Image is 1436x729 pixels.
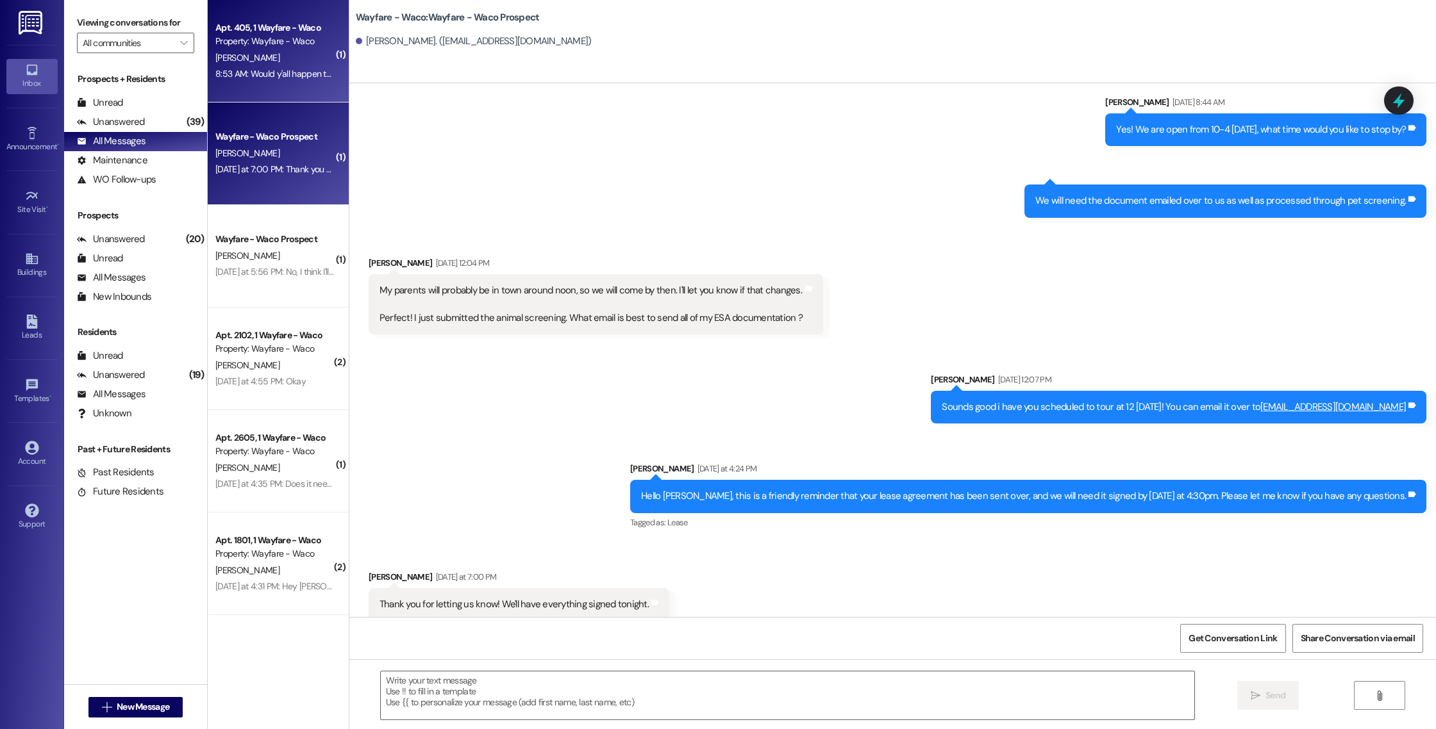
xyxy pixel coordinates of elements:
div: [DATE] at 4:31 PM: Hey [PERSON_NAME]! Sorry to hear about your accident. No worries about the tem... [215,580,740,592]
button: Send [1237,681,1299,710]
i:  [180,38,187,48]
span: New Message [117,700,169,714]
span: • [49,392,51,401]
div: We will need the document emailed over to us as well as processed through pet screening. [1035,194,1406,208]
div: Unread [77,349,123,363]
div: Past Residents [77,466,154,479]
span: [PERSON_NAME] [215,462,280,473]
div: Wayfare - Waco Prospect [215,233,334,246]
div: [DATE] at 4:35 PM: Does it need to be typed out or just as an email [215,478,462,489]
input: All communities [83,33,174,53]
div: Unanswered [77,368,145,382]
div: [PERSON_NAME] [369,570,669,588]
div: [DATE] at 4:55 PM: Okay [215,375,306,387]
div: My parents will probably be in town around noon, so we will come by then. I'll let you know if th... [380,284,803,325]
div: [DATE] at 4:24 PM [694,462,757,475]
div: [DATE] 12:07 PM [995,373,1051,386]
div: [DATE] at 7:00 PM [433,570,497,584]
div: Residents [64,325,207,339]
a: Templates • [6,374,58,409]
b: Wayfare - Waco: Wayfare - Waco Prospect [356,11,540,24]
div: Property: Wayfare - Waco [215,35,334,48]
a: [EMAIL_ADDRESS][DOMAIN_NAME] [1260,400,1406,413]
div: (39) [183,112,207,132]
div: [DATE] 8:44 AM [1169,95,1225,109]
span: Get Conversation Link [1189,632,1277,645]
div: Hello [PERSON_NAME], this is a friendly reminder that your lease agreement has been sent over, an... [641,489,1406,503]
div: Yes! We are open from 10-4 [DATE], what time would you like to stop by? [1116,123,1406,136]
div: [DATE] at 5:56 PM: No, I think I'll stay where I am for a while. Thank you for reaching out to me... [215,266,827,277]
div: [PERSON_NAME] [931,373,1426,391]
span: Share Conversation via email [1301,632,1415,645]
a: Support [6,500,58,534]
div: Thank you for letting us know! We'll have everything signed tonight. [380,598,649,611]
div: Property: Wayfare - Waco [215,342,334,356]
div: Prospects + Residents [64,72,207,86]
div: Prospects [64,209,207,222]
div: Property: Wayfare - Waco [215,445,334,458]
div: Apt. 2102, 1 Wayfare - Waco [215,329,334,342]
button: Share Conversation via email [1292,624,1423,653]
div: [PERSON_NAME] [369,256,823,274]
div: Apt. 1801, 1 Wayfare - Waco [215,534,334,547]
button: New Message [88,697,183,717]
button: Get Conversation Link [1180,624,1285,653]
a: Buildings [6,248,58,283]
div: [DATE] at 7:00 PM: Thank you for letting us know! We'll have everything signed tonight. [215,163,531,175]
span: [PERSON_NAME] [215,147,280,159]
div: [PERSON_NAME]. ([EMAIL_ADDRESS][DOMAIN_NAME]) [356,35,592,48]
div: [DATE] 12:04 PM [433,256,490,270]
div: Apt. 2605, 1 Wayfare - Waco [215,431,334,445]
div: Unanswered [77,233,145,246]
span: • [46,203,48,212]
i:  [1374,691,1384,701]
div: Property: Wayfare - Waco [215,547,334,561]
div: Tagged as: [630,513,1426,532]
div: [PERSON_NAME] [630,462,1426,480]
div: WO Follow-ups [77,173,156,186]
img: ResiDesk Logo [19,11,45,35]
div: (20) [183,229,207,249]
div: Future Residents [77,485,163,498]
div: All Messages [77,135,146,148]
div: New Inbounds [77,290,151,304]
a: Account [6,437,58,471]
span: [PERSON_NAME] [215,359,280,371]
div: Unread [77,96,123,110]
div: Unknown [77,407,131,420]
span: [PERSON_NAME] [215,250,280,261]
div: Maintenance [77,154,147,167]
div: Unread [77,252,123,265]
div: Past + Future Residents [64,443,207,456]
div: All Messages [77,271,146,284]
a: Leads [6,311,58,345]
div: (19) [186,365,207,385]
a: Inbox [6,59,58,94]
span: [PERSON_NAME] [215,564,280,576]
i:  [1251,691,1260,701]
label: Viewing conversations for [77,13,194,33]
div: [PERSON_NAME] [1105,95,1426,113]
div: Apt. 405, 1 Wayfare - Waco [215,21,334,35]
span: Lease [667,517,688,528]
span: • [57,140,59,149]
div: Sounds good i have you scheduled to tour at 12 [DATE]! You can email it over to [942,400,1406,414]
span: Send [1265,689,1285,702]
i:  [102,702,112,712]
span: [PERSON_NAME] [215,52,280,63]
div: All Messages [77,388,146,401]
div: 8:53 AM: Would y'all happen to have a 10ft section of HVAC duct I could borrow? [215,68,515,79]
div: Wayfare - Waco Prospect [215,130,334,143]
div: Unanswered [77,115,145,129]
a: Site Visit • [6,185,58,220]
